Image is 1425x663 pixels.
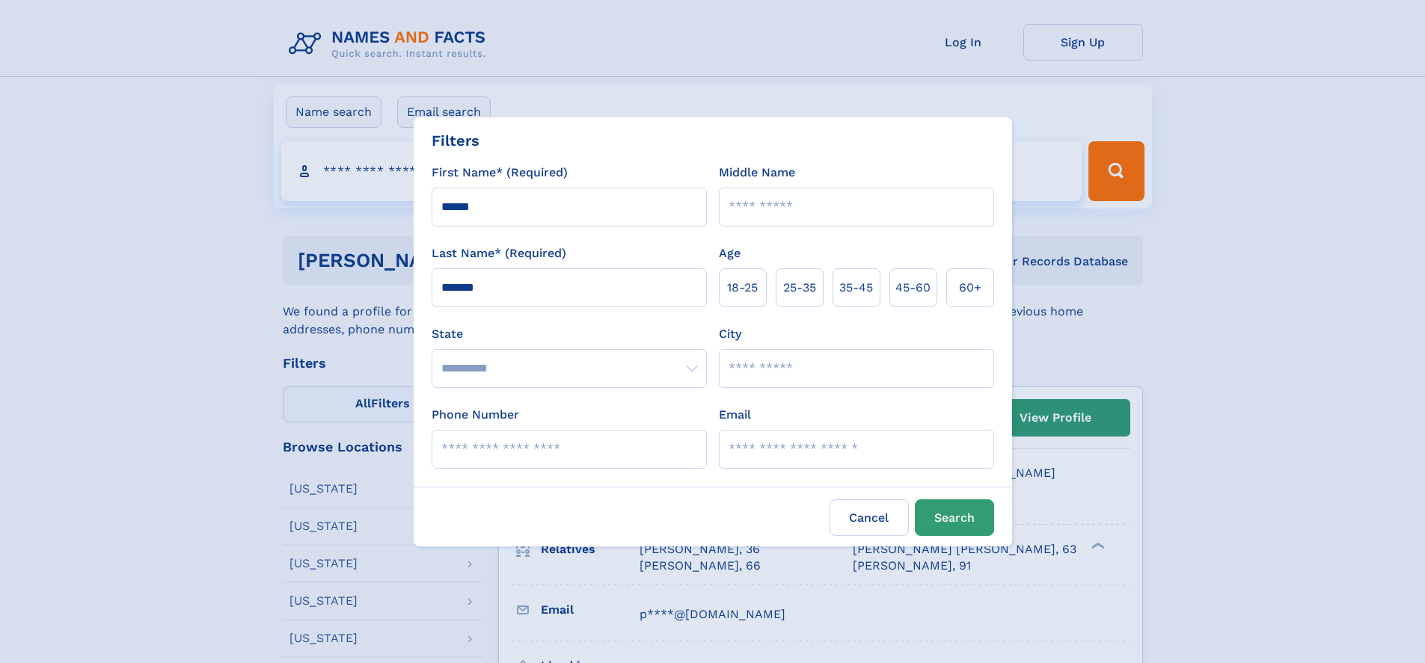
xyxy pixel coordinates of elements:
span: 25‑35 [783,279,816,297]
span: 60+ [959,279,981,297]
label: Age [719,244,741,262]
label: Cancel [830,499,909,536]
label: Email [719,406,751,424]
label: First Name* (Required) [432,164,568,182]
label: City [719,325,741,343]
label: Phone Number [432,406,519,424]
label: Middle Name [719,164,795,182]
div: Filters [432,129,479,152]
label: Last Name* (Required) [432,244,566,262]
span: 45‑60 [895,279,931,297]
span: 35‑45 [839,279,873,297]
button: Search [915,499,994,536]
span: 18‑25 [727,279,758,297]
label: State [432,325,707,343]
